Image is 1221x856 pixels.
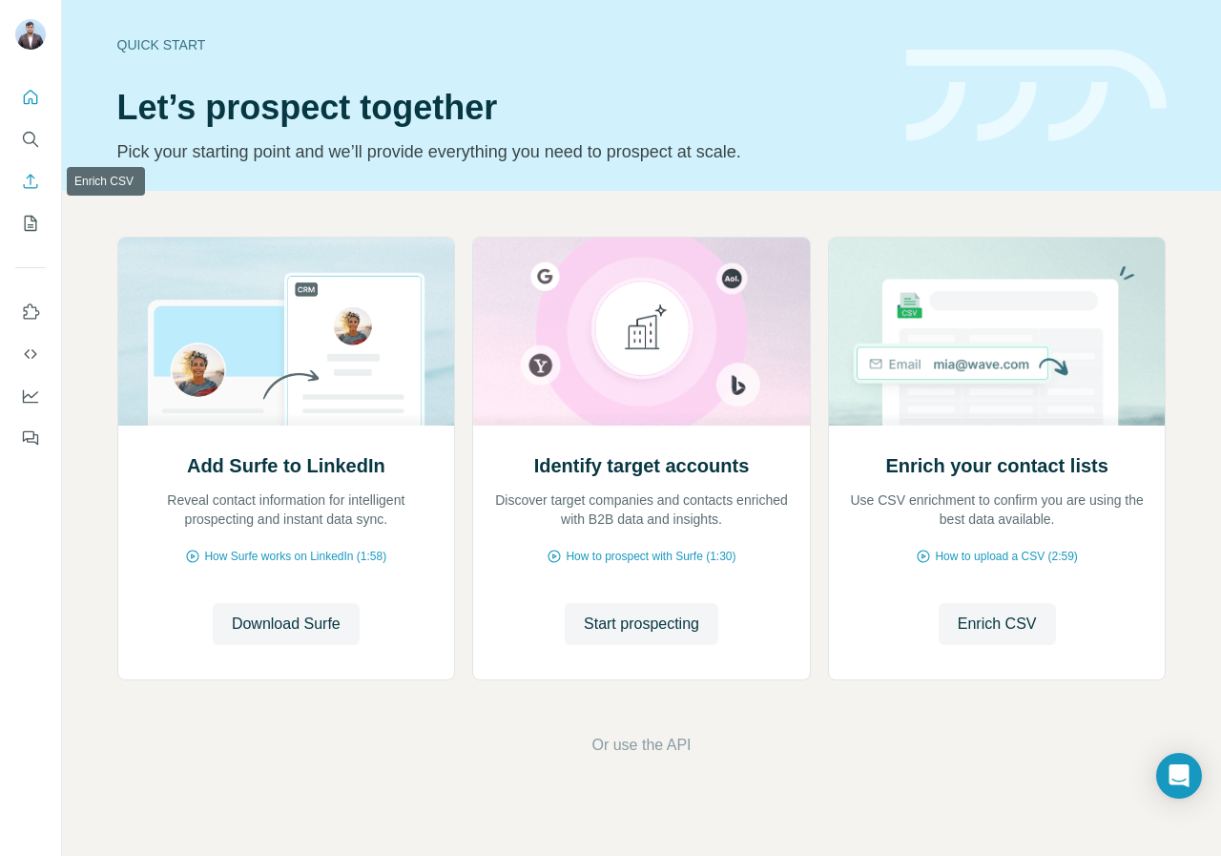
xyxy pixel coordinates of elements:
span: How to prospect with Surfe (1:30) [566,548,735,565]
button: Search [15,122,46,157]
span: How to upload a CSV (2:59) [935,548,1077,565]
span: Download Surfe [232,613,341,636]
h1: Let’s prospect together [117,89,883,127]
p: Pick your starting point and we’ll provide everything you need to prospect at scale. [117,138,883,165]
h2: Enrich your contact lists [885,452,1107,479]
p: Discover target companies and contacts enriched with B2B data and insights. [492,491,791,529]
p: Reveal contact information for intelligent prospecting and instant data sync. [137,491,436,529]
button: Dashboard [15,379,46,413]
button: My lists [15,206,46,240]
img: Identify target accounts [472,238,811,426]
div: Open Intercom Messenger [1156,753,1202,799]
button: Quick start [15,80,46,115]
button: Feedback [15,421,46,455]
span: Start prospecting [584,613,699,636]
button: Start prospecting [565,603,718,645]
button: Use Surfe on LinkedIn [15,295,46,329]
button: Download Surfe [213,603,360,645]
p: Use CSV enrichment to confirm you are using the best data available. [848,491,1147,529]
h2: Identify target accounts [534,452,750,479]
img: banner [906,50,1167,142]
button: Or use the API [591,734,691,757]
img: Avatar [15,19,46,50]
img: Add Surfe to LinkedIn [117,238,456,426]
img: Enrich your contact lists [828,238,1167,426]
div: Quick start [117,35,883,54]
h2: Add Surfe to LinkedIn [187,452,385,479]
span: Enrich CSV [958,613,1037,636]
span: How Surfe works on LinkedIn (1:58) [204,548,386,565]
button: Enrich CSV [939,603,1056,645]
button: Enrich CSV [15,164,46,198]
button: Use Surfe API [15,337,46,371]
